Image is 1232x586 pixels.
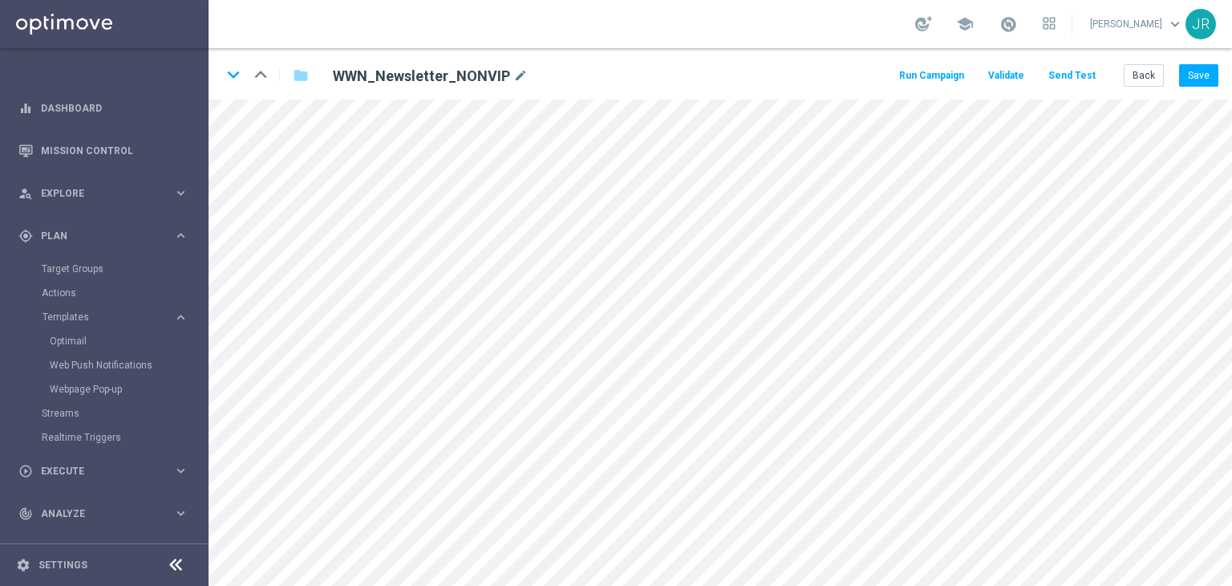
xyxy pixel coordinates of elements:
[1179,64,1218,87] button: Save
[41,87,188,129] a: Dashboard
[18,464,173,478] div: Execute
[18,87,188,129] div: Dashboard
[173,506,188,521] i: keyboard_arrow_right
[18,507,189,520] button: track_changes Analyze keyboard_arrow_right
[293,66,309,85] i: folder
[173,463,188,478] i: keyboard_arrow_right
[1046,65,1098,87] button: Send Test
[50,335,167,348] a: Optimail
[173,228,188,243] i: keyboard_arrow_right
[41,129,188,172] a: Mission Control
[173,310,188,325] i: keyboard_arrow_right
[43,312,157,322] span: Templates
[50,353,207,377] div: Web Push Notifications
[173,185,188,201] i: keyboard_arrow_right
[1088,12,1185,36] a: [PERSON_NAME]keyboard_arrow_down
[333,67,510,86] h2: WWN_Newsletter_NONVIP
[18,186,173,201] div: Explore
[291,63,310,88] button: folder
[42,431,167,444] a: Realtime Triggers
[18,186,33,201] i: person_search
[1185,9,1216,39] div: JR
[18,102,189,115] button: equalizer Dashboard
[42,257,207,281] div: Target Groups
[50,329,207,353] div: Optimail
[42,407,167,420] a: Streams
[42,287,167,299] a: Actions
[18,144,189,157] button: Mission Control
[42,281,207,305] div: Actions
[18,229,33,243] i: gps_fixed
[42,262,167,275] a: Target Groups
[16,558,30,572] i: settings
[18,101,33,116] i: equalizer
[42,311,189,324] button: Templates keyboard_arrow_right
[18,507,173,521] div: Analyze
[38,560,87,570] a: Settings
[956,15,974,33] span: school
[42,401,207,425] div: Streams
[41,231,173,241] span: Plan
[41,509,173,519] span: Analyze
[42,305,207,401] div: Templates
[988,70,1024,81] span: Validate
[18,464,33,478] i: play_circle_outline
[50,359,167,372] a: Web Push Notifications
[513,67,528,86] i: mode_edit
[43,312,173,322] div: Templates
[18,187,189,200] button: person_search Explore keyboard_arrow_right
[18,465,189,478] button: play_circle_outline Execute keyboard_arrow_right
[897,65,967,87] button: Run Campaign
[1166,15,1184,33] span: keyboard_arrow_down
[41,466,173,476] span: Execute
[18,230,189,242] button: gps_fixed Plan keyboard_arrow_right
[986,65,1027,87] button: Validate
[50,377,207,401] div: Webpage Pop-up
[18,507,33,521] i: track_changes
[50,383,167,396] a: Webpage Pop-up
[221,63,245,87] i: keyboard_arrow_down
[18,229,173,243] div: Plan
[42,425,207,450] div: Realtime Triggers
[41,189,173,198] span: Explore
[18,129,188,172] div: Mission Control
[1124,64,1164,87] button: Back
